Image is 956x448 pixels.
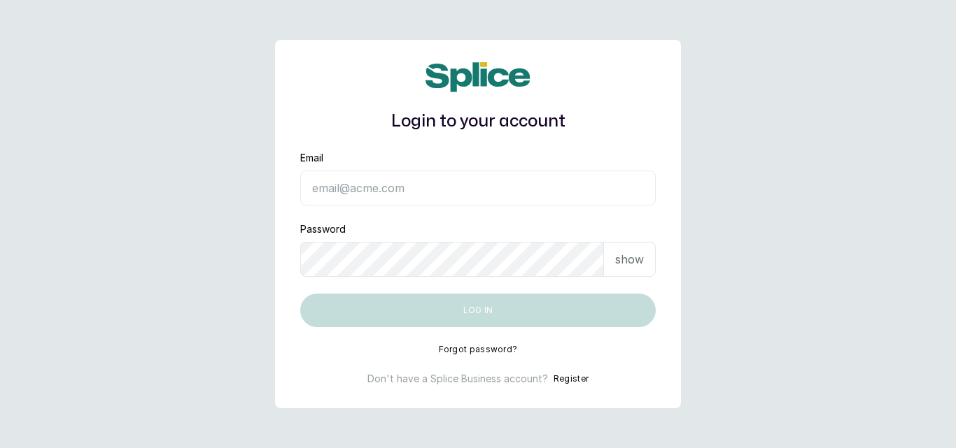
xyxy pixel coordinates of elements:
p: Don't have a Splice Business account? [367,372,548,386]
p: show [615,251,644,268]
button: Log in [300,294,656,327]
h1: Login to your account [300,109,656,134]
label: Email [300,151,323,165]
button: Register [554,372,589,386]
input: email@acme.com [300,171,656,205]
label: Password [300,222,346,236]
button: Forgot password? [439,344,518,355]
